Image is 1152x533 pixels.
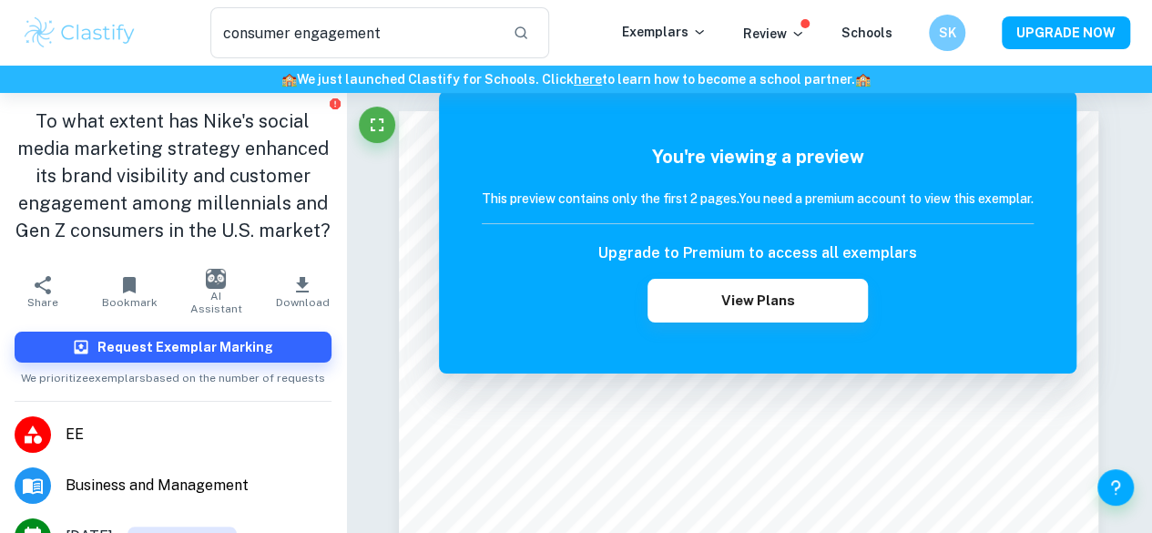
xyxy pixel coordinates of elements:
[1097,469,1134,506] button: Help and Feedback
[66,475,331,497] span: Business and Management
[1002,16,1130,49] button: UPGRADE NOW
[482,189,1034,209] h6: This preview contains only the first 2 pages. You need a premium account to view this exemplar.
[206,269,226,289] img: AI Assistant
[173,266,260,317] button: AI Assistant
[276,296,330,309] span: Download
[4,69,1148,89] h6: We just launched Clastify for Schools. Click to learn how to become a school partner.
[359,107,395,143] button: Fullscreen
[647,279,868,323] button: View Plans
[574,72,602,87] a: here
[27,296,58,309] span: Share
[15,332,331,363] button: Request Exemplar Marking
[841,26,892,40] a: Schools
[15,108,331,244] h1: To what extent has Nike's social media marketing strategy enhanced its brand visibility and custo...
[329,97,342,110] button: Report issue
[929,15,965,51] button: SK
[260,266,346,317] button: Download
[21,363,325,386] span: We prioritize exemplars based on the number of requests
[87,266,173,317] button: Bookmark
[482,143,1034,170] h5: You're viewing a preview
[97,337,273,357] h6: Request Exemplar Marking
[743,24,805,44] p: Review
[622,22,707,42] p: Exemplars
[66,424,331,446] span: EE
[184,290,249,315] span: AI Assistant
[281,72,297,87] span: 🏫
[855,72,871,87] span: 🏫
[210,7,498,58] input: Search for any exemplars...
[102,296,158,309] span: Bookmark
[598,242,917,264] h6: Upgrade to Premium to access all exemplars
[937,23,958,43] h6: SK
[22,15,138,51] img: Clastify logo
